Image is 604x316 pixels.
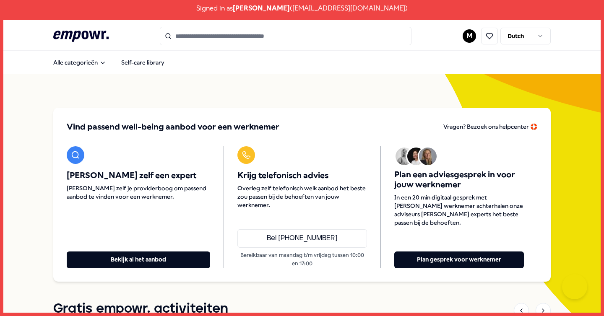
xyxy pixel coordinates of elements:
span: Plan een adviesgesprek in voor jouw werknemer [394,170,524,190]
a: Bel [PHONE_NUMBER] [237,229,367,248]
span: [PERSON_NAME] [233,3,290,14]
button: Plan gesprek voor werknemer [394,251,524,268]
img: Avatar [419,148,437,165]
span: [PERSON_NAME] zelf een expert [67,171,210,181]
span: In een 20 min digitaal gesprek met [PERSON_NAME] werknemer achterhalen onze adviseurs [PERSON_NAM... [394,193,524,227]
nav: Main [47,54,171,71]
button: M [463,29,476,43]
span: Krijg telefonisch advies [237,171,367,181]
input: Search for products, categories or subcategories [160,27,411,45]
img: Avatar [396,148,413,165]
a: Vragen? Bezoek ons helpcenter 🛟 [443,121,537,133]
a: Self-care library [115,54,171,71]
button: Bekijk al het aanbod [67,251,210,268]
img: Avatar [407,148,425,165]
span: Vragen? Bezoek ons helpcenter 🛟 [443,123,537,130]
p: Bereikbaar van maandag t/m vrijdag tussen 10:00 en 17:00 [237,251,367,268]
span: Overleg zelf telefonisch welk aanbod het beste zou passen bij de behoeften van jouw werknemer. [237,184,367,209]
span: Vind passend well-being aanbod voor een werknemer [67,121,279,133]
button: Alle categorieën [47,54,113,71]
span: [PERSON_NAME] zelf je providerboog om passend aanbod te vinden voor een werknemer. [67,184,210,201]
iframe: Help Scout Beacon - Open [562,274,587,299]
